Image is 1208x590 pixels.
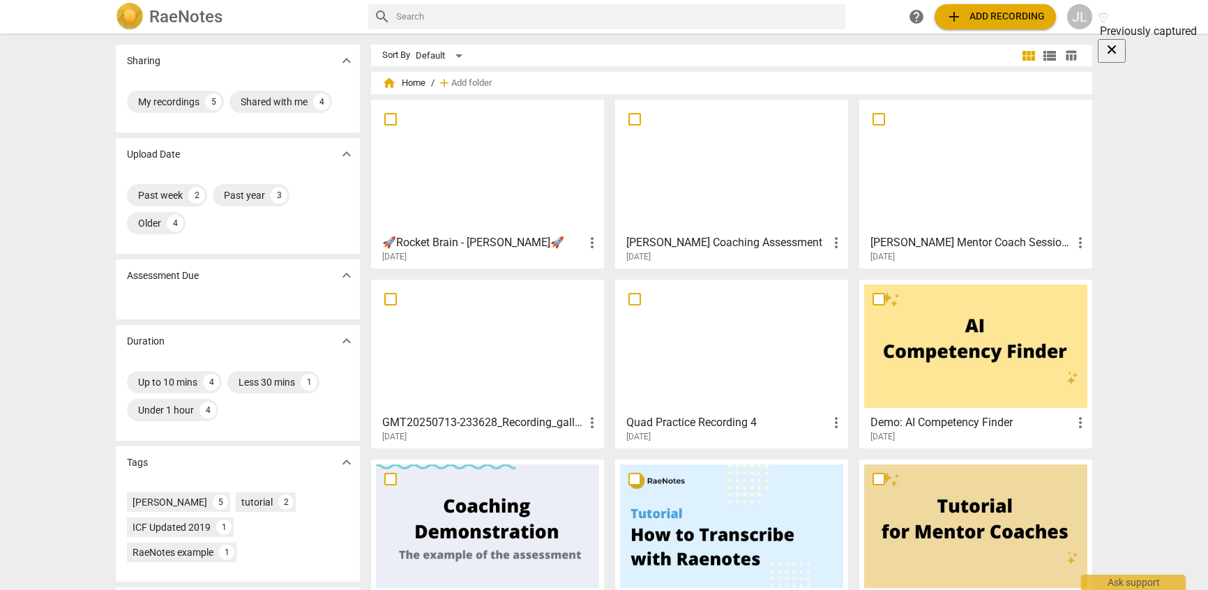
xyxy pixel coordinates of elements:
div: Older [138,216,161,230]
h3: 🚀Rocket Brain - Amanda S.🚀 [382,234,584,251]
div: Sort By [382,50,410,61]
div: 1 [216,520,232,535]
h3: GMT20250713-233628_Recording_gallery_1660x938 [382,414,584,431]
span: view_list [1041,47,1058,64]
p: Assessment Due [127,268,199,283]
span: [DATE] [626,431,651,443]
span: search [374,8,391,25]
a: GMT20250713-233628_Recording_gallery_1660x938[DATE] [376,285,599,442]
span: add [437,76,451,90]
p: Duration [127,334,165,349]
div: Shared with me [241,95,308,109]
button: Show more [336,452,357,473]
div: Default [416,45,467,67]
span: Home [382,76,425,90]
div: 4 [313,93,330,110]
h3: Demo: AI Competency Finder [870,414,1072,431]
span: [DATE] [382,251,407,263]
span: more_vert [828,234,845,251]
span: Add folder [451,78,492,89]
span: [DATE] [382,431,407,443]
button: Upload [935,4,1056,29]
div: Ask support [1081,575,1186,590]
div: 5 [205,93,222,110]
span: more_vert [828,414,845,431]
a: Demo: AI Competency Finder[DATE] [864,285,1087,442]
div: Past week [138,188,183,202]
span: expand_more [338,146,355,162]
div: 4 [167,215,183,232]
p: Sharing [127,54,160,68]
span: help [908,8,925,25]
button: Show more [336,50,357,71]
span: view_module [1020,47,1037,64]
div: My recordings [138,95,199,109]
a: Help [904,4,929,29]
div: 1 [219,545,234,560]
a: Quad Practice Recording 4[DATE] [620,285,843,442]
div: Under 1 hour [138,403,194,417]
div: 2 [188,187,205,204]
img: Logo [116,3,144,31]
span: add [946,8,962,25]
span: expand_more [338,333,355,349]
a: [PERSON_NAME] Mentor Coach Session 3[DATE] [864,105,1087,262]
div: tutorial [241,495,273,509]
h3: Jenn Labin Coaching Assessment [626,234,828,251]
input: Search [396,6,840,28]
span: / [431,78,435,89]
button: Table view [1060,45,1081,66]
div: RaeNotes example [133,545,213,559]
div: ICF Updated 2019 [133,520,211,534]
div: 5 [213,494,228,510]
div: 2 [278,494,294,510]
span: more_vert [584,234,601,251]
button: Show more [336,265,357,286]
button: Show more [336,331,357,351]
span: [DATE] [626,251,651,263]
div: Less 30 mins [239,375,295,389]
span: Add recording [946,8,1045,25]
div: Up to 10 mins [138,375,197,389]
span: [DATE] [870,251,895,263]
span: more_vert [584,414,601,431]
button: Show more [336,144,357,165]
h3: Jenn Labin Mentor Coach Session 3 [870,234,1072,251]
p: Tags [127,455,148,470]
span: expand_more [338,267,355,284]
a: 🚀Rocket Brain - [PERSON_NAME]🚀[DATE] [376,105,599,262]
span: more_vert [1072,414,1089,431]
button: List view [1039,45,1060,66]
h2: RaeNotes [149,7,222,27]
h3: Quad Practice Recording 4 [626,414,828,431]
div: 4 [199,402,216,418]
a: LogoRaeNotes [116,3,357,31]
div: 3 [271,187,287,204]
a: [PERSON_NAME] Coaching Assessment[DATE] [620,105,843,262]
span: expand_more [338,454,355,471]
span: home [382,76,396,90]
button: JL [1067,4,1092,29]
div: 1 [301,374,317,391]
span: [DATE] [870,431,895,443]
p: Upload Date [127,147,180,162]
span: table_chart [1064,49,1078,62]
span: more_vert [1072,234,1089,251]
div: [PERSON_NAME] [133,495,207,509]
span: expand_more [338,52,355,69]
div: 4 [203,374,220,391]
button: Tile view [1018,45,1039,66]
div: Past year [224,188,265,202]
